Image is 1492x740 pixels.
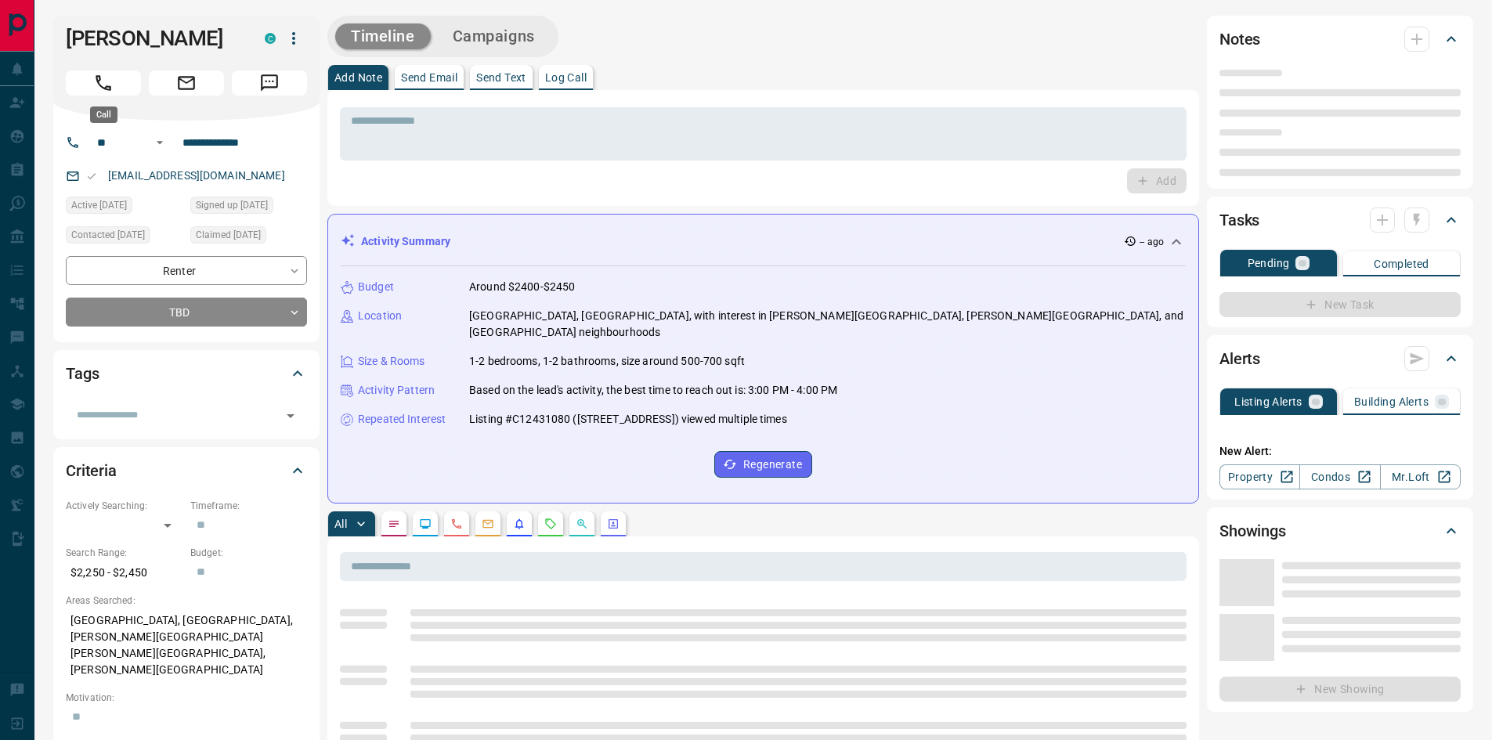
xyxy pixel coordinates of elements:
p: Completed [1374,258,1429,269]
p: Based on the lead's activity, the best time to reach out is: 3:00 PM - 4:00 PM [469,382,837,399]
p: 1-2 bedrooms, 1-2 bathrooms, size around 500-700 sqft [469,353,745,370]
button: Open [280,405,302,427]
p: Send Email [401,72,457,83]
div: condos.ca [265,33,276,44]
span: Active [DATE] [71,197,127,213]
a: Property [1219,464,1300,489]
div: Sun Sep 28 2025 [66,197,182,218]
p: Areas Searched: [66,594,307,608]
div: Mon Sep 29 2025 [66,226,182,248]
p: Building Alerts [1354,396,1429,407]
p: Activity Pattern [358,382,435,399]
h2: Showings [1219,518,1286,543]
h2: Notes [1219,27,1260,52]
div: Tags [66,355,307,392]
div: Notes [1219,20,1461,58]
div: TBD [66,298,307,327]
span: Signed up [DATE] [196,197,268,213]
div: Call [90,106,117,123]
p: Repeated Interest [358,411,446,428]
a: [EMAIL_ADDRESS][DOMAIN_NAME] [108,169,285,182]
p: All [334,518,347,529]
p: Send Text [476,72,526,83]
p: Add Note [334,72,382,83]
p: Timeframe: [190,499,307,513]
div: Criteria [66,452,307,489]
p: -- ago [1140,235,1164,249]
p: Actively Searching: [66,499,182,513]
p: Budget [358,279,394,295]
p: $2,250 - $2,450 [66,560,182,586]
p: Location [358,308,402,324]
p: Search Range: [66,546,182,560]
p: [GEOGRAPHIC_DATA], [GEOGRAPHIC_DATA], with interest in [PERSON_NAME][GEOGRAPHIC_DATA], [PERSON_NA... [469,308,1186,341]
span: Call [66,70,141,96]
p: Around $2400-$2450 [469,279,575,295]
svg: Emails [482,518,494,530]
a: Mr.Loft [1380,464,1461,489]
p: New Alert: [1219,443,1461,460]
svg: Listing Alerts [513,518,526,530]
div: Sun Sep 28 2025 [190,197,307,218]
button: Campaigns [437,23,551,49]
svg: Agent Actions [607,518,620,530]
button: Open [150,133,169,152]
p: Activity Summary [361,233,450,250]
h2: Alerts [1219,346,1260,371]
div: Showings [1219,512,1461,550]
svg: Lead Browsing Activity [419,518,432,530]
p: Pending [1248,258,1290,269]
h2: Tags [66,361,99,386]
div: Alerts [1219,340,1461,377]
p: Motivation: [66,691,307,705]
div: Renter [66,256,307,285]
span: Message [232,70,307,96]
span: Contacted [DATE] [71,227,145,243]
div: Sun Sep 28 2025 [190,226,307,248]
span: Email [149,70,224,96]
h2: Tasks [1219,208,1259,233]
button: Timeline [335,23,431,49]
p: [GEOGRAPHIC_DATA], [GEOGRAPHIC_DATA], [PERSON_NAME][GEOGRAPHIC_DATA][PERSON_NAME][GEOGRAPHIC_DATA... [66,608,307,683]
div: Activity Summary-- ago [341,227,1186,256]
svg: Notes [388,518,400,530]
svg: Email Valid [86,171,97,182]
a: Condos [1299,464,1380,489]
svg: Opportunities [576,518,588,530]
h2: Criteria [66,458,117,483]
p: Listing Alerts [1234,396,1302,407]
span: Claimed [DATE] [196,227,261,243]
p: Log Call [545,72,587,83]
p: Listing #C12431080 ([STREET_ADDRESS]) viewed multiple times [469,411,787,428]
button: Regenerate [714,451,812,478]
svg: Calls [450,518,463,530]
h1: [PERSON_NAME] [66,26,241,51]
p: Size & Rooms [358,353,425,370]
svg: Requests [544,518,557,530]
p: Budget: [190,546,307,560]
div: Tasks [1219,201,1461,239]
